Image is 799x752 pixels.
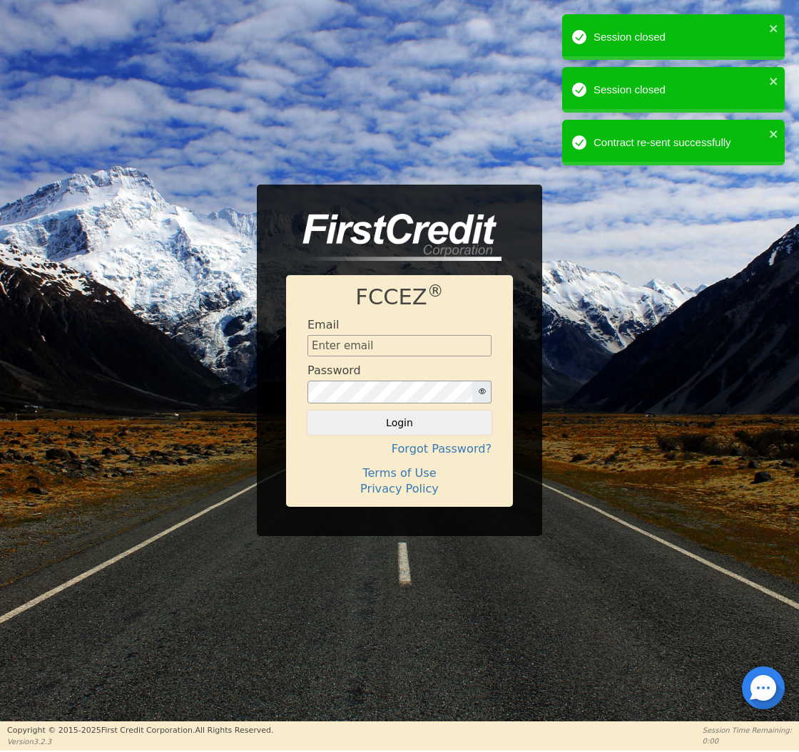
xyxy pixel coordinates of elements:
h4: Password [307,364,361,377]
h4: Terms of Use [307,466,492,480]
p: Version 3.2.3 [7,736,273,747]
p: 0:00 [703,736,792,746]
div: Session closed [594,82,765,98]
img: logo-CMu_cnol.png [286,214,502,261]
button: close [769,20,779,36]
h4: Forgot Password? [307,442,492,455]
p: Session Time Remaining: [703,725,792,736]
button: close [769,73,779,89]
div: Session closed [594,29,765,46]
h1: FCCEZ [307,284,492,311]
sup: ® [427,282,444,300]
input: Enter email [307,335,492,356]
p: Copyright © 2015- 2025 First Credit Corporation. [7,725,273,737]
h4: Privacy Policy [307,482,492,495]
h4: Email [307,318,339,331]
button: Login [307,411,492,435]
input: password [307,381,473,403]
button: close [769,125,779,142]
div: Contract re-sent successfully [594,135,765,151]
span: All Rights Reserved. [195,726,273,735]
